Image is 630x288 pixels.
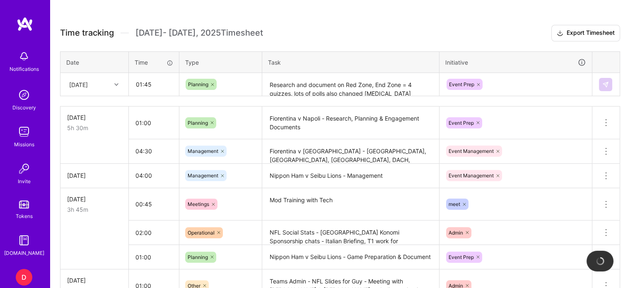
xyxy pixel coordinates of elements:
[449,172,494,179] span: Event Management
[67,276,122,285] div: [DATE]
[129,112,179,134] input: HH:MM
[135,28,263,38] span: [DATE] - [DATE] , 2025 Timesheet
[135,58,173,67] div: Time
[114,82,118,87] i: icon Chevron
[4,249,44,257] div: [DOMAIN_NAME]
[67,113,122,122] div: [DATE]
[449,81,474,87] span: Event Prep
[14,140,34,149] div: Missions
[449,120,474,126] span: Event Prep
[17,17,33,31] img: logo
[16,160,32,177] img: Invite
[179,51,262,73] th: Type
[263,189,438,220] textarea: Mod Training with Tech
[263,107,438,138] textarea: Fiorentina v Napoli - Research, Planning & Engagement Documents
[557,29,563,38] i: icon Download
[263,221,438,244] textarea: NFL Social Stats - [GEOGRAPHIC_DATA] Konomi Sponsorship chats - Italian Briefing, T1 work for [PE...
[188,230,215,236] span: Operational
[263,140,438,163] textarea: Fiorentina v [GEOGRAPHIC_DATA] - [GEOGRAPHIC_DATA], [GEOGRAPHIC_DATA], [GEOGRAPHIC_DATA], DACH, [...
[12,103,36,112] div: Discovery
[67,123,122,132] div: 5h 30m
[188,172,218,179] span: Management
[16,269,32,286] div: D
[14,269,34,286] a: D
[596,257,605,266] img: loading
[449,201,460,207] span: meet
[449,148,494,154] span: Event Management
[551,25,620,41] button: Export Timesheet
[67,195,122,203] div: [DATE]
[129,246,179,268] input: HH:MM
[188,81,208,87] span: Planning
[445,58,586,67] div: Initiative
[262,51,439,73] th: Task
[129,222,179,244] input: HH:MM
[602,81,609,88] img: Submit
[60,51,129,73] th: Date
[263,246,438,269] textarea: Nippon Ham v Seibu Lions - Game Preparation & Document
[449,230,463,236] span: Admin
[60,28,114,38] span: Time tracking
[188,254,208,260] span: Planning
[16,48,32,65] img: bell
[129,193,179,215] input: HH:MM
[263,165,438,187] textarea: Nippon Ham v Seibu Lions - Management
[129,140,179,162] input: HH:MM
[16,87,32,103] img: discovery
[16,232,32,249] img: guide book
[67,171,122,180] div: [DATE]
[19,201,29,208] img: tokens
[18,177,31,186] div: Invite
[263,74,438,96] textarea: Research and document on Red Zone, End Zone = 4 quizzes, lots of polls also changed [MEDICAL_DATA...
[188,120,208,126] span: Planning
[10,65,39,73] div: Notifications
[449,254,474,260] span: Event Prep
[129,73,179,95] input: HH:MM
[188,201,209,207] span: Meetings
[67,205,122,214] div: 3h 45m
[188,148,218,154] span: Management
[129,165,179,186] input: HH:MM
[69,80,88,89] div: [DATE]
[16,123,32,140] img: teamwork
[16,212,33,220] div: Tokens
[599,78,613,91] div: null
